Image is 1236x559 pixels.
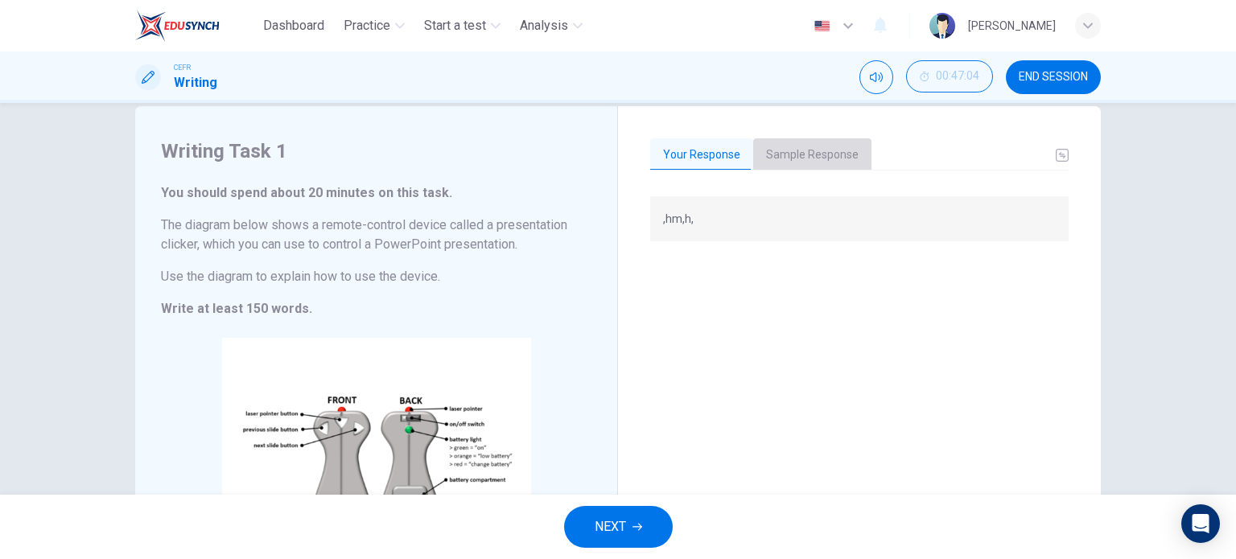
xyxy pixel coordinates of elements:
div: [PERSON_NAME] [968,16,1056,35]
strong: Write at least 150 words. [161,301,312,316]
button: NEXT [564,506,673,548]
button: Practice [337,11,411,40]
span: NEXT [595,516,626,538]
button: Sample Response [753,138,871,172]
div: Hide [906,60,993,94]
span: Dashboard [263,16,324,35]
button: 00:47:04 [906,60,993,92]
span: Practice [344,16,390,35]
h6: Use the diagram to explain how to use the device. [161,267,591,286]
button: Start a test [418,11,507,40]
img: EduSynch logo [135,10,220,42]
img: en [812,20,832,32]
p: ,hm,h, [663,209,1056,228]
div: Open Intercom Messenger [1181,504,1220,543]
span: CEFR [174,62,191,73]
span: Start a test [424,16,486,35]
button: END SESSION [1006,60,1101,94]
img: Profile picture [929,13,955,39]
h6: You should spend about 20 minutes on this task. [161,183,591,203]
span: Analysis [520,16,568,35]
a: EduSynch logo [135,10,257,42]
h6: The diagram below shows a remote-control device called a presentation clicker, which you can use ... [161,216,591,254]
div: basic tabs example [650,138,1069,172]
span: END SESSION [1019,71,1088,84]
button: Your Response [650,138,753,172]
h1: Writing [174,73,217,92]
div: Mute [859,60,893,94]
span: 00:47:04 [936,70,979,83]
button: Dashboard [257,11,331,40]
button: Analysis [513,11,589,40]
h4: Writing Task 1 [161,138,591,164]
